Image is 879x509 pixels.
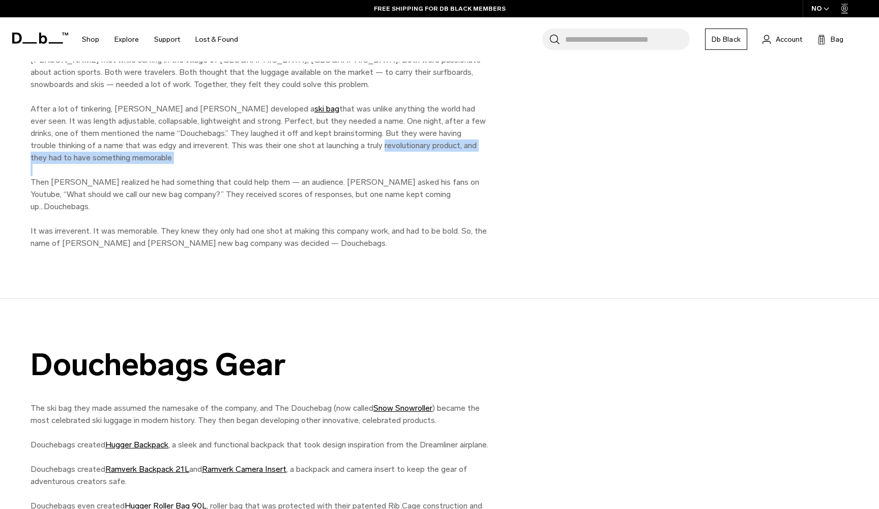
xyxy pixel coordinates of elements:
a: Account [763,33,802,45]
a: Ramverk Camera Insert [202,464,286,474]
a: Shop [82,21,99,58]
a: Ramverk Backpack 21L [105,464,189,474]
div: Douchebags Gear [31,348,488,382]
span: Account [776,34,802,45]
p: This is the story of how [PERSON_NAME] became Db… In [DATE], [DEMOGRAPHIC_DATA] engineering stude... [31,17,488,249]
a: Lost & Found [195,21,238,58]
a: Support [154,21,180,58]
a: Explore [114,21,139,58]
a: ski bag [314,104,339,114]
nav: Main Navigation [74,17,246,62]
a: Snow Snowroller [373,403,432,413]
button: Bag [817,33,843,45]
span: Bag [831,34,843,45]
a: FREE SHIPPING FOR DB BLACK MEMBERS [374,4,506,13]
a: Db Black [705,29,747,50]
a: Hugger Backpack [105,440,168,449]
